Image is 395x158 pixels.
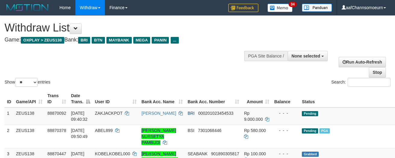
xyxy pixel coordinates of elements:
span: OXPLAY > ZEUS138 [21,37,64,44]
span: ... [171,37,179,44]
input: Search: [348,78,390,87]
span: Rp 9.000.000 [244,111,263,122]
span: Copy 7301068446 to clipboard [198,128,221,133]
span: 88870447 [47,151,66,156]
td: ZEUS138 [14,125,45,148]
img: MOTION_logo.png [5,3,50,12]
th: Amount: activate to sort column ascending [242,90,272,107]
th: ID [5,90,14,107]
span: 88870378 [47,128,66,133]
img: panduan.png [302,4,332,12]
div: - - - [274,127,297,133]
span: Copy 901890305817 to clipboard [211,151,239,156]
span: ZAKJACKPOT [95,111,123,116]
span: BRI [188,111,194,116]
th: User ID: activate to sort column ascending [93,90,139,107]
button: None selected [288,51,328,61]
span: BSI [188,128,194,133]
th: Trans ID: activate to sort column ascending [45,90,68,107]
span: [DATE] 09:40:32 [71,111,87,122]
span: KOBELKOBEL000 [95,151,130,156]
span: BRI [78,37,90,44]
a: [PERSON_NAME] [141,111,176,116]
span: ABEL899 [95,128,113,133]
span: BTN [92,37,105,44]
span: Marked by aafsolysreylen [319,128,330,133]
span: None selected [292,54,320,58]
span: Copy 000201023454533 to clipboard [198,111,233,116]
a: Run Auto-Refresh [339,57,386,67]
div: - - - [274,110,297,116]
th: Bank Acc. Number: activate to sort column ascending [185,90,242,107]
span: PANIN [152,37,169,44]
span: 88870092 [47,111,66,116]
h4: Game: Bank: [5,37,257,43]
span: SEABANK [188,151,207,156]
span: Rp 580.000 [244,128,266,133]
div: - - - [274,151,297,157]
span: MEGA [133,37,150,44]
th: Balance [272,90,299,107]
select: Showentries [15,78,38,87]
a: [PERSON_NAME] NURSETYA PAMBUDI [141,128,176,145]
td: 2 [5,125,14,148]
th: Bank Acc. Name: activate to sort column ascending [139,90,185,107]
span: Pending [302,128,318,133]
img: Feedback.jpg [228,4,258,12]
span: MAYBANK [106,37,132,44]
span: Rp 100.000 [244,151,266,156]
td: ZEUS138 [14,107,45,125]
th: Game/API: activate to sort column ascending [14,90,45,107]
div: PGA Site Balance / [244,51,288,61]
img: Button%20Memo.svg [267,4,293,12]
label: Show entries [5,78,50,87]
span: [DATE] 09:50:49 [71,128,87,139]
label: Search: [331,78,390,87]
td: 1 [5,107,14,125]
span: 34 [289,2,297,7]
h1: Withdraw List [5,22,257,34]
span: Grabbed [302,152,319,157]
a: Stop [369,67,386,77]
th: Date Trans.: activate to sort column descending [68,90,92,107]
span: Pending [302,111,318,116]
